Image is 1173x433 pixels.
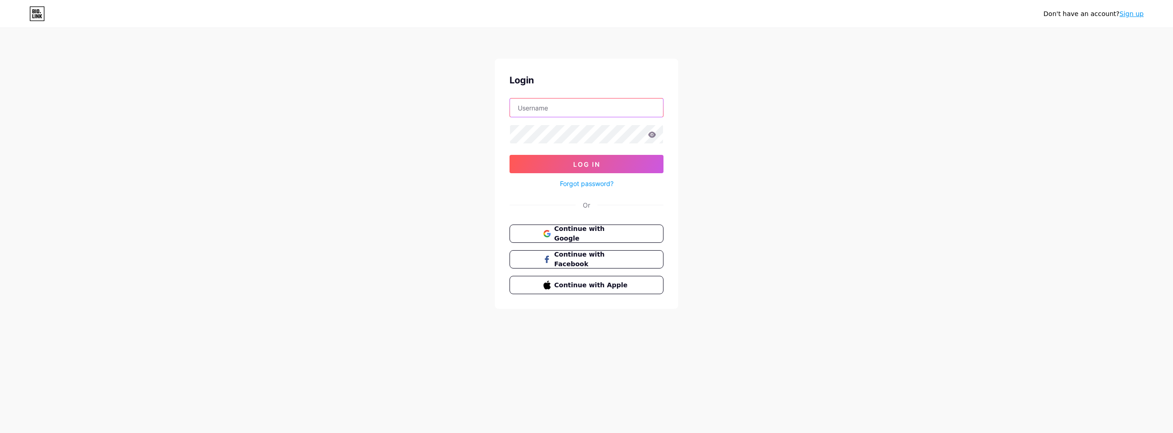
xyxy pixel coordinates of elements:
[510,276,663,294] button: Continue with Apple
[510,99,663,117] input: Username
[510,250,663,269] button: Continue with Facebook
[510,155,663,173] button: Log In
[1043,9,1144,19] div: Don't have an account?
[554,250,630,269] span: Continue with Facebook
[560,179,614,188] a: Forgot password?
[510,225,663,243] button: Continue with Google
[554,280,630,290] span: Continue with Apple
[583,200,590,210] div: Or
[554,224,630,243] span: Continue with Google
[510,73,663,87] div: Login
[573,160,600,168] span: Log In
[1119,10,1144,17] a: Sign up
